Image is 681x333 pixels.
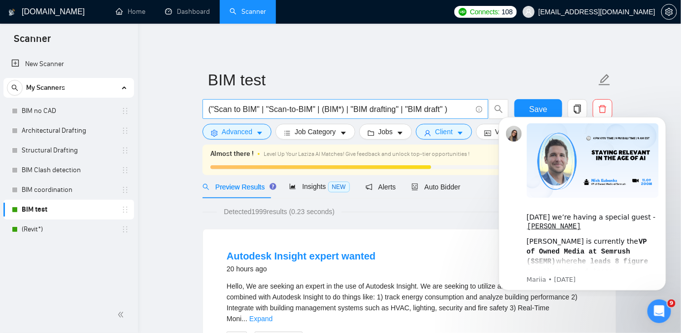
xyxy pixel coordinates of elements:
a: homeHome [116,7,145,16]
button: search [7,80,23,96]
span: setting [211,129,218,137]
span: caret-down [256,129,263,137]
span: bars [284,129,291,137]
span: holder [121,225,129,233]
iframe: Intercom live chat [647,299,671,323]
img: upwork-logo.png [459,8,467,16]
div: 20 hours ago [227,263,375,275]
span: Jobs [378,126,393,137]
span: Job Category [295,126,336,137]
a: BIM no CAD [22,101,115,121]
span: Save [529,103,547,115]
button: copy [568,99,587,119]
span: caret-down [397,129,404,137]
span: notification [366,184,373,190]
img: logo [8,4,15,20]
span: Almost there ! [210,148,254,159]
span: Detected 1999 results (0.23 seconds) [217,206,341,217]
a: BIM test [22,200,115,220]
input: Search Freelance Jobs... [208,103,472,115]
span: search [7,84,22,91]
span: NEW [328,182,350,192]
button: settingAdvancedcaret-down [203,124,272,140]
span: Insights [289,183,349,190]
span: search [203,184,209,190]
li: My Scanners [3,78,134,239]
button: delete [593,99,613,119]
a: searchScanner [230,7,266,16]
a: Expand [249,315,272,323]
button: userClientcaret-down [416,124,472,140]
button: setting [661,4,677,20]
span: caret-down [457,129,464,137]
a: BIM Clash detection [22,160,115,180]
span: copy [568,105,587,113]
span: holder [121,107,129,115]
span: info-circle [476,106,482,112]
input: Scanner name... [208,68,596,92]
button: Save [514,99,562,119]
span: folder [368,129,375,137]
span: user [525,8,532,15]
a: dashboardDashboard [165,7,210,16]
button: barsJob Categorycaret-down [275,124,355,140]
span: Level Up Your Laziza AI Matches! Give feedback and unlock top-tier opportunities ! [264,150,470,157]
a: New Scanner [11,54,126,74]
span: Client [435,126,453,137]
span: holder [121,206,129,214]
span: holder [121,166,129,174]
span: 108 [502,6,512,17]
span: search [489,105,508,113]
button: folderJobscaret-down [359,124,412,140]
span: Preview Results [203,183,273,191]
span: ... [241,315,247,323]
span: Connects: [470,6,500,17]
a: Architectural Drafting [22,121,115,141]
span: 9 [668,299,676,307]
a: BIM coordination [22,180,115,200]
span: My Scanners [26,78,65,98]
button: search [489,99,509,119]
button: idcardVendorcaret-down [476,124,536,140]
span: user [424,129,431,137]
span: holder [121,186,129,194]
span: Auto Bidder [411,183,460,191]
span: Advanced [222,126,252,137]
span: delete [593,105,612,113]
span: caret-down [340,129,347,137]
span: robot [411,184,418,190]
span: edit [598,74,611,86]
div: Tooltip anchor [269,182,277,191]
a: Autodesk Insight expert wanted [227,251,375,261]
iframe: Intercom notifications message [484,108,681,296]
a: setting [661,8,677,16]
li: New Scanner [3,54,134,74]
span: Alerts [366,183,396,191]
span: holder [121,127,129,135]
div: Hello, We are seeking an expert in the use of Autodesk Insight. We are seeking to utilize an Auto... [227,281,592,324]
span: Scanner [6,32,59,52]
a: Structural Drafting [22,141,115,160]
a: (Revit*) [22,220,115,239]
span: double-left [117,310,127,320]
span: holder [121,147,129,154]
span: area-chart [289,183,296,190]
